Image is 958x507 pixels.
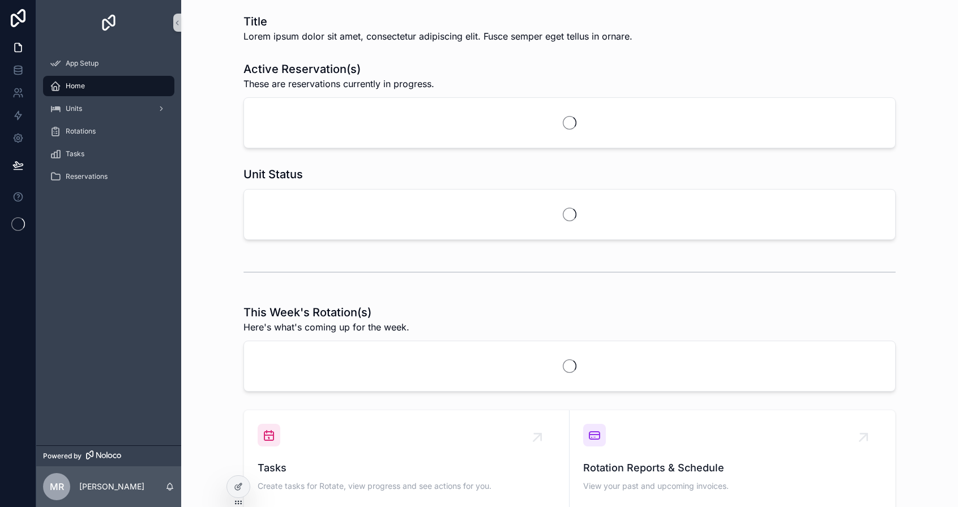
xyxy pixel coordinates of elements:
[43,98,174,119] a: Units
[66,104,82,113] span: Units
[43,121,174,141] a: Rotations
[243,320,409,334] span: Here's what's coming up for the week.
[258,480,555,492] span: Create tasks for Rotate, view progress and see actions for you.
[583,460,882,476] span: Rotation Reports & Schedule
[50,480,64,493] span: MR
[66,59,99,68] span: App Setup
[243,61,434,77] h1: Active Reservation(s)
[43,144,174,164] a: Tasks
[258,460,555,476] span: Tasks
[583,480,882,492] span: View your past and upcoming invoices.
[79,481,144,492] p: [PERSON_NAME]
[100,14,118,32] img: App logo
[43,452,82,461] span: Powered by
[243,166,303,182] h1: Unit Status
[66,149,84,158] span: Tasks
[43,53,174,74] a: App Setup
[243,29,632,43] span: Lorem ipsum dolor sit amet, consectetur adipiscing elit. Fusce semper eget tellus in ornare.
[43,166,174,187] a: Reservations
[243,304,409,320] h1: This Week's Rotation(s)
[66,81,85,91] span: Home
[66,172,108,181] span: Reservations
[36,45,181,201] div: scrollable content
[243,14,632,29] h1: Title
[243,77,434,91] span: These are reservations currently in progress.
[43,76,174,96] a: Home
[36,445,181,466] a: Powered by
[66,127,96,136] span: Rotations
